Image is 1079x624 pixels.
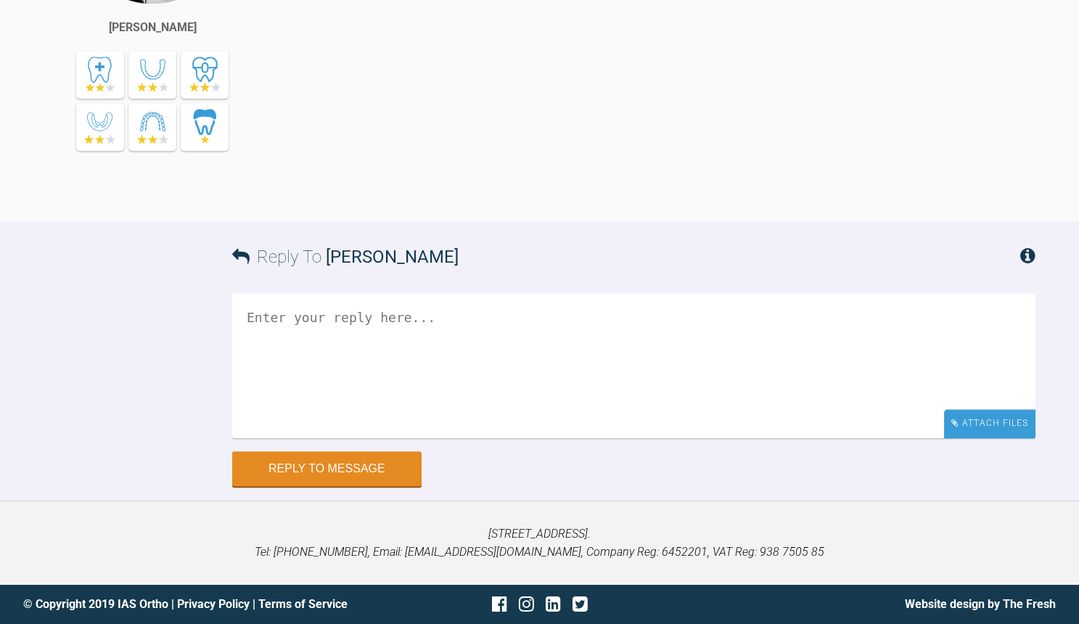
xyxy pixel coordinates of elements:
[905,597,1056,611] a: Website design by The Fresh
[177,597,250,611] a: Privacy Policy
[326,247,459,267] span: [PERSON_NAME]
[232,243,459,271] h3: Reply To
[944,409,1035,438] div: Attach Files
[23,525,1056,562] p: [STREET_ADDRESS]. Tel: [PHONE_NUMBER], Email: [EMAIL_ADDRESS][DOMAIN_NAME], Company Reg: 6452201,...
[109,18,197,37] div: [PERSON_NAME]
[23,595,367,614] div: © Copyright 2019 IAS Ortho | |
[232,451,422,486] button: Reply to Message
[258,597,348,611] a: Terms of Service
